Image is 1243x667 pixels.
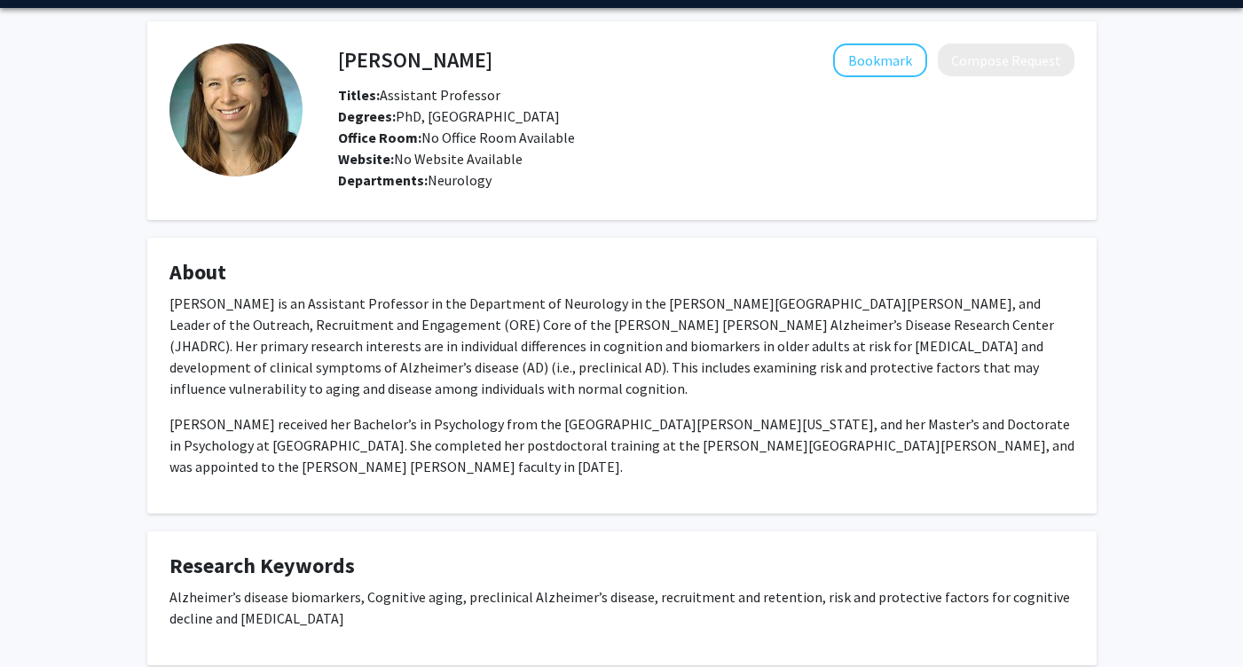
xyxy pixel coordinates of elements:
[169,413,1074,477] p: [PERSON_NAME] received her Bachelor’s in Psychology from the [GEOGRAPHIC_DATA][PERSON_NAME][US_ST...
[169,553,1074,579] h4: Research Keywords
[338,150,394,168] b: Website:
[338,107,396,125] b: Degrees:
[338,129,421,146] b: Office Room:
[338,150,523,168] span: No Website Available
[13,587,75,654] iframe: Chat
[338,43,492,76] h4: [PERSON_NAME]
[338,86,380,104] b: Titles:
[938,43,1074,76] button: Compose Request to Corinne Pettigrew
[169,586,1074,629] p: Alzheimer’s disease biomarkers, Cognitive aging, preclinical Alzheimer’s disease, recruitment and...
[428,171,492,189] span: Neurology
[338,107,560,125] span: PhD, [GEOGRAPHIC_DATA]
[169,293,1074,399] p: [PERSON_NAME] is an Assistant Professor in the Department of Neurology in the [PERSON_NAME][GEOGR...
[338,171,428,189] b: Departments:
[169,260,1074,286] h4: About
[169,43,303,177] img: Profile Picture
[338,86,500,104] span: Assistant Professor
[338,129,575,146] span: No Office Room Available
[833,43,927,77] button: Add Corinne Pettigrew to Bookmarks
